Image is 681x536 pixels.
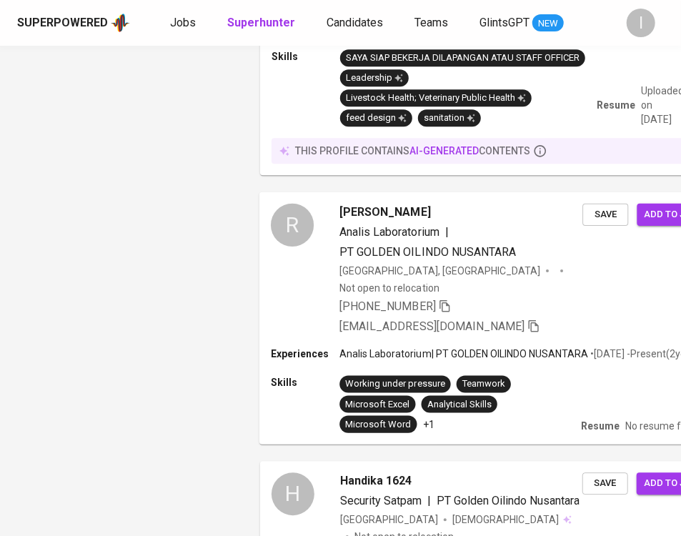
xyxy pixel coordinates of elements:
span: [PHONE_NUMBER] [339,299,435,313]
div: feed design [346,111,407,125]
div: Microsoft Excel [345,397,409,411]
span: NEW [532,16,564,31]
span: Save [590,206,621,222]
div: I [627,9,655,37]
div: Teamwork [462,377,505,391]
button: Save [582,203,628,225]
span: | [427,492,431,510]
div: [GEOGRAPHIC_DATA], [GEOGRAPHIC_DATA] [339,264,540,278]
span: Save [590,475,621,492]
a: Superpoweredapp logo [17,12,130,34]
span: GlintsGPT [479,16,530,29]
div: [GEOGRAPHIC_DATA] [340,512,438,527]
span: PT Golden Oilindo Nusantara [437,494,580,507]
span: [PERSON_NAME] [339,203,430,220]
a: GlintsGPT NEW [479,14,564,32]
div: Leadership [346,71,403,85]
p: Skills [271,375,339,389]
p: +1 [423,417,434,431]
a: Superhunter [227,14,298,32]
span: Candidates [327,16,383,29]
span: [DEMOGRAPHIC_DATA] [452,512,561,527]
img: app logo [111,12,130,34]
div: Superpowered [17,15,108,31]
p: Not open to relocation [339,281,439,295]
p: this profile contains contents [295,144,530,158]
button: Save [582,472,628,495]
span: PT GOLDEN OILINDO NUSANTARA [339,245,516,259]
span: Jobs [170,16,196,29]
p: Skills [272,49,340,64]
div: SAYA SIAP BEKERJA DILAPANGAN ATAU STAFF OFFICER [346,51,580,65]
div: sanitation [424,111,475,125]
span: Handika 1624 [340,472,412,490]
span: | [445,223,449,240]
p: Analis Laboratorium | PT GOLDEN OILINDO NUSANTARA [339,347,588,361]
p: Experiences [271,347,339,361]
p: Resume [581,418,620,432]
div: Analytical Skills [427,397,492,411]
div: Microsoft Word [345,417,411,431]
a: Teams [414,14,451,32]
div: R [271,203,314,246]
div: Livestock Health; Veterinary Public Health [346,91,526,105]
span: AI-generated [409,145,479,157]
span: [EMAIL_ADDRESS][DOMAIN_NAME] [339,319,525,333]
b: Superhunter [227,16,295,29]
div: Working under pressure [345,377,444,391]
div: H [272,472,314,515]
span: Teams [414,16,448,29]
p: Resume [597,98,635,112]
a: Jobs [170,14,199,32]
span: Analis Laboratorium [339,224,439,238]
a: Candidates [327,14,386,32]
span: Security Satpam [340,494,422,507]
